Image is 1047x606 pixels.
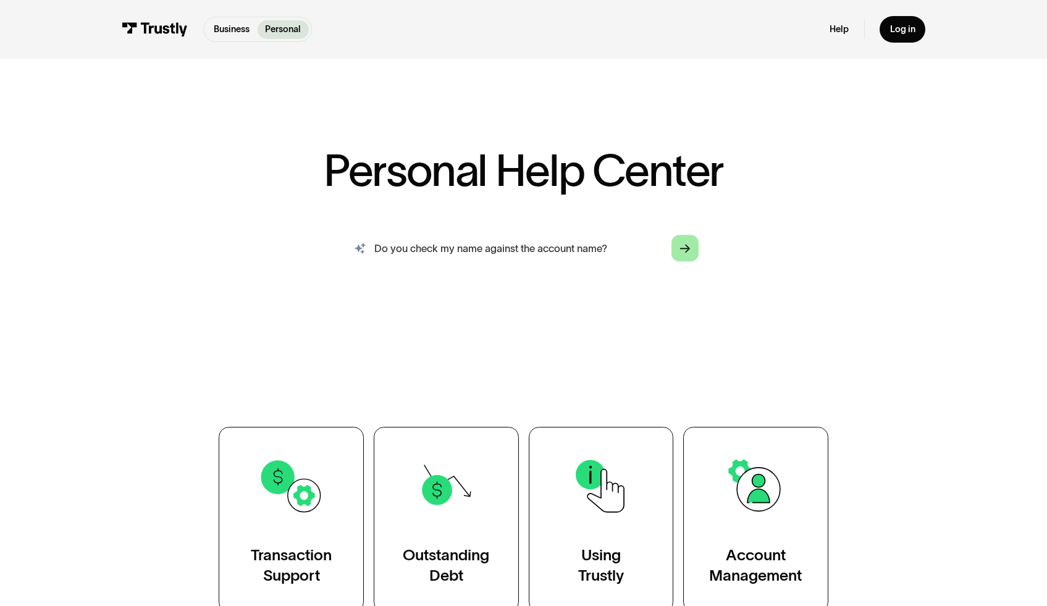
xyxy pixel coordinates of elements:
[338,228,709,269] input: search
[251,545,332,586] div: Transaction Support
[122,22,188,36] img: Trustly Logo
[214,23,250,36] p: Business
[830,23,849,35] a: Help
[265,23,301,36] p: Personal
[880,16,925,43] a: Log in
[338,228,709,269] form: Search
[578,545,624,586] div: Using Trustly
[206,20,258,39] a: Business
[709,545,802,586] div: Account Management
[890,23,915,35] div: Log in
[258,20,309,39] a: Personal
[324,148,724,192] h1: Personal Help Center
[403,545,489,586] div: Outstanding Debt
